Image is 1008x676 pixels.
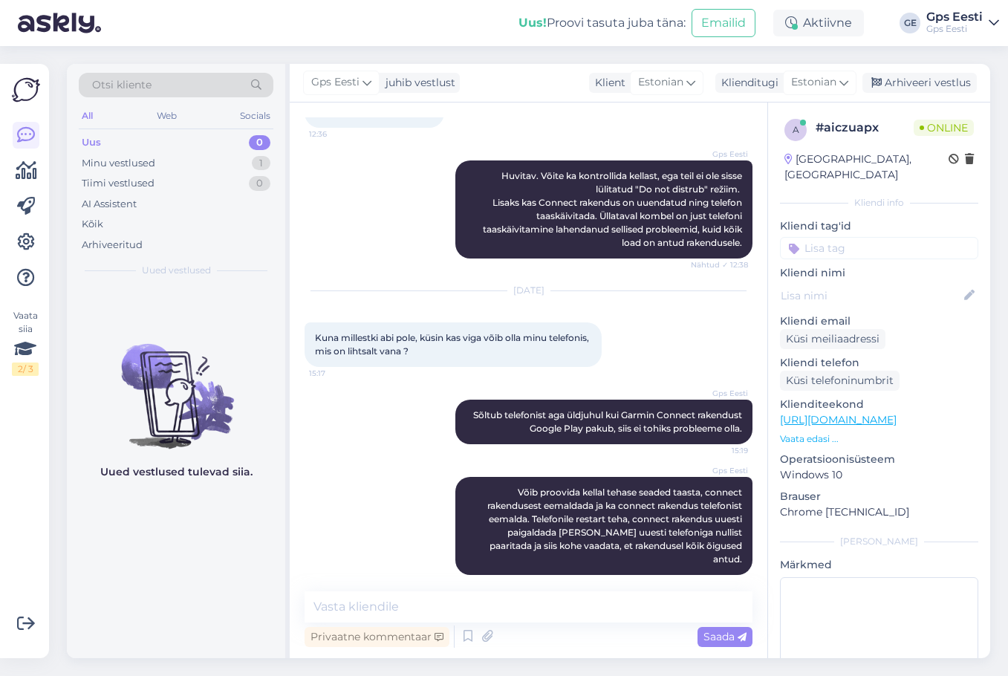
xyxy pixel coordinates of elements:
[780,329,885,349] div: Küsi meiliaadressi
[473,409,744,434] span: Sõltub telefonist aga üldjuhul kui Garmin Connect rakendust Google Play pakub, siis ei tohiks pro...
[780,218,978,234] p: Kliendi tag'id
[12,363,39,376] div: 2 / 3
[12,309,39,376] div: Vaata siia
[82,197,137,212] div: AI Assistent
[82,135,101,150] div: Uus
[518,16,547,30] b: Uus!
[780,489,978,504] p: Brauser
[92,77,152,93] span: Otsi kliente
[780,557,978,573] p: Märkmed
[780,265,978,281] p: Kliendi nimi
[692,445,748,456] span: 15:19
[781,287,961,304] input: Lisa nimi
[305,284,752,297] div: [DATE]
[715,75,778,91] div: Klienditugi
[780,397,978,412] p: Klienditeekond
[791,74,836,91] span: Estonian
[79,106,96,126] div: All
[926,11,983,23] div: Gps Eesti
[780,467,978,483] p: Windows 10
[784,152,949,183] div: [GEOGRAPHIC_DATA], [GEOGRAPHIC_DATA]
[691,259,748,270] span: Nähtud ✓ 12:38
[773,10,864,36] div: Aktiivne
[780,535,978,548] div: [PERSON_NAME]
[692,149,748,160] span: Gps Eesti
[82,176,155,191] div: Tiimi vestlused
[311,74,360,91] span: Gps Eesti
[780,504,978,520] p: Chrome [TECHNICAL_ID]
[780,355,978,371] p: Kliendi telefon
[380,75,455,91] div: juhib vestlust
[816,119,914,137] div: # aiczuapx
[780,371,900,391] div: Küsi telefoninumbrit
[926,11,999,35] a: Gps EestiGps Eesti
[692,576,748,587] span: 15:21
[780,452,978,467] p: Operatsioonisüsteem
[780,313,978,329] p: Kliendi email
[780,432,978,446] p: Vaata edasi ...
[926,23,983,35] div: Gps Eesti
[252,156,270,171] div: 1
[692,388,748,399] span: Gps Eesti
[914,120,974,136] span: Online
[249,176,270,191] div: 0
[793,124,799,135] span: a
[483,170,744,248] span: Huvitav. Võite ka kontrollida kellast, ega teil ei ole sisse lülitatud "Do not distrub" režiim. L...
[309,129,365,140] span: 12:36
[780,237,978,259] input: Lisa tag
[589,75,625,91] div: Klient
[309,368,365,379] span: 15:17
[237,106,273,126] div: Socials
[780,196,978,209] div: Kliendi info
[249,135,270,150] div: 0
[900,13,920,33] div: GE
[82,238,143,253] div: Arhiveeritud
[142,264,211,277] span: Uued vestlused
[518,14,686,32] div: Proovi tasuta juba täna:
[305,627,449,647] div: Privaatne kommentaar
[67,317,285,451] img: No chats
[82,156,155,171] div: Minu vestlused
[780,413,897,426] a: [URL][DOMAIN_NAME]
[154,106,180,126] div: Web
[638,74,683,91] span: Estonian
[315,332,591,357] span: Kuna millestki abi pole, küsin kas viga võib olla minu telefonis, mis on lihtsalt vana ?
[692,465,748,476] span: Gps Eesti
[862,73,977,93] div: Arhiveeri vestlus
[703,630,747,643] span: Saada
[82,217,103,232] div: Kõik
[692,9,755,37] button: Emailid
[487,487,744,565] span: Võib proovida kellal tehase seaded taasta, connect rakendusest eemaldada ja ka connect rakendus t...
[100,464,253,480] p: Uued vestlused tulevad siia.
[12,76,40,104] img: Askly Logo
